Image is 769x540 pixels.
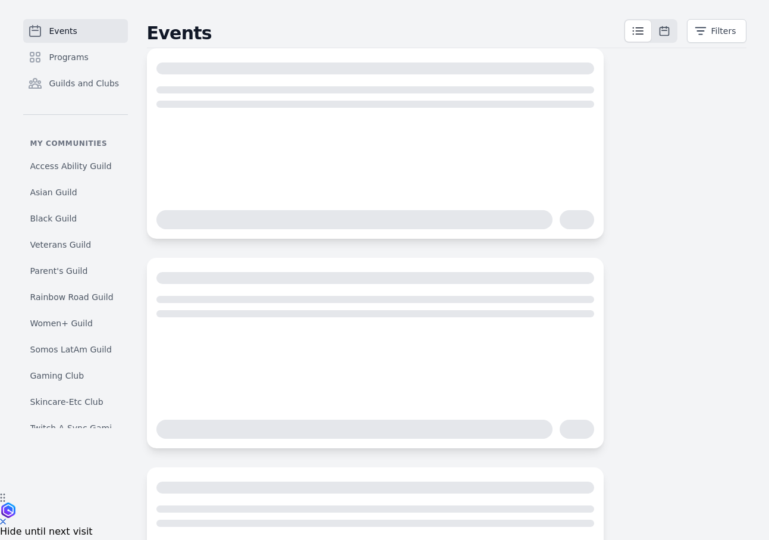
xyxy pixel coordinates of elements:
button: Filters [687,19,746,43]
span: Programs [49,51,89,63]
a: Black Guild [23,208,128,229]
span: Gaming Club [30,370,84,382]
span: Twitch A-Sync Gaming (TAG) Club [30,422,121,434]
span: Skincare-Etc Club [30,396,103,408]
span: Parent's Guild [30,265,88,277]
nav: Sidebar [23,19,128,428]
a: Somos LatAm Guild [23,339,128,360]
p: My communities [23,139,128,148]
a: Access Ability Guild [23,155,128,177]
span: Events [49,25,77,37]
a: Twitch A-Sync Gaming (TAG) Club [23,417,128,439]
span: Rainbow Road Guild [30,291,114,303]
span: Women+ Guild [30,317,93,329]
span: Guilds and Clubs [49,77,120,89]
a: Rainbow Road Guild [23,286,128,308]
a: Programs [23,45,128,69]
span: Asian Guild [30,186,77,198]
a: Guilds and Clubs [23,71,128,95]
span: Veterans Guild [30,239,92,251]
h2: Events [147,23,624,44]
span: Access Ability Guild [30,160,112,172]
a: Skincare-Etc Club [23,391,128,413]
span: Black Guild [30,213,77,224]
a: Women+ Guild [23,313,128,334]
a: Parent's Guild [23,260,128,282]
span: Somos LatAm Guild [30,344,112,355]
a: Veterans Guild [23,234,128,255]
a: Asian Guild [23,182,128,203]
a: Gaming Club [23,365,128,386]
a: Events [23,19,128,43]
